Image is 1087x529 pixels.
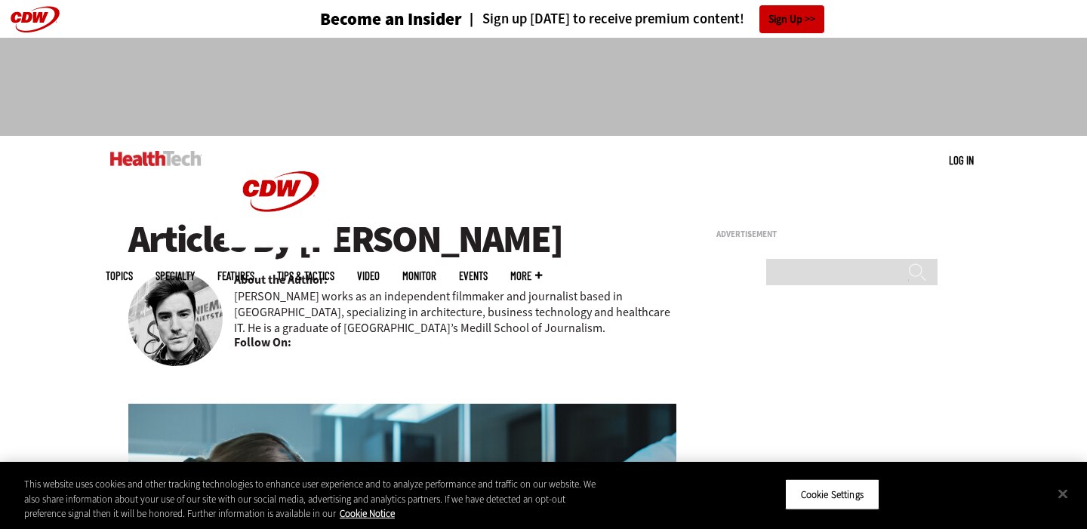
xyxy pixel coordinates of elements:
h3: Become an Insider [320,11,462,28]
a: Video [357,270,380,281]
span: Specialty [156,270,195,281]
a: Log in [949,153,974,167]
p: [PERSON_NAME] works as an independent filmmaker and journalist based in [GEOGRAPHIC_DATA], specia... [234,288,676,336]
a: CDW [224,235,337,251]
span: Topics [106,270,133,281]
button: Close [1046,477,1079,510]
img: nathan eddy [128,272,223,366]
button: Cookie Settings [785,478,879,510]
iframe: advertisement [269,53,818,121]
div: User menu [949,152,974,168]
b: Follow On: [234,334,291,351]
img: Home [110,151,202,166]
a: Sign Up [759,5,824,33]
iframe: advertisement [716,245,943,433]
img: Home [224,136,337,248]
a: Sign up [DATE] to receive premium content! [462,12,744,26]
a: MonITor [402,270,436,281]
span: More [510,270,542,281]
a: More information about your privacy [340,507,395,520]
div: This website uses cookies and other tracking technologies to enhance user experience and to analy... [24,477,598,521]
a: Tips & Tactics [277,270,334,281]
a: Become an Insider [263,11,462,28]
a: Events [459,270,488,281]
a: Features [217,270,254,281]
